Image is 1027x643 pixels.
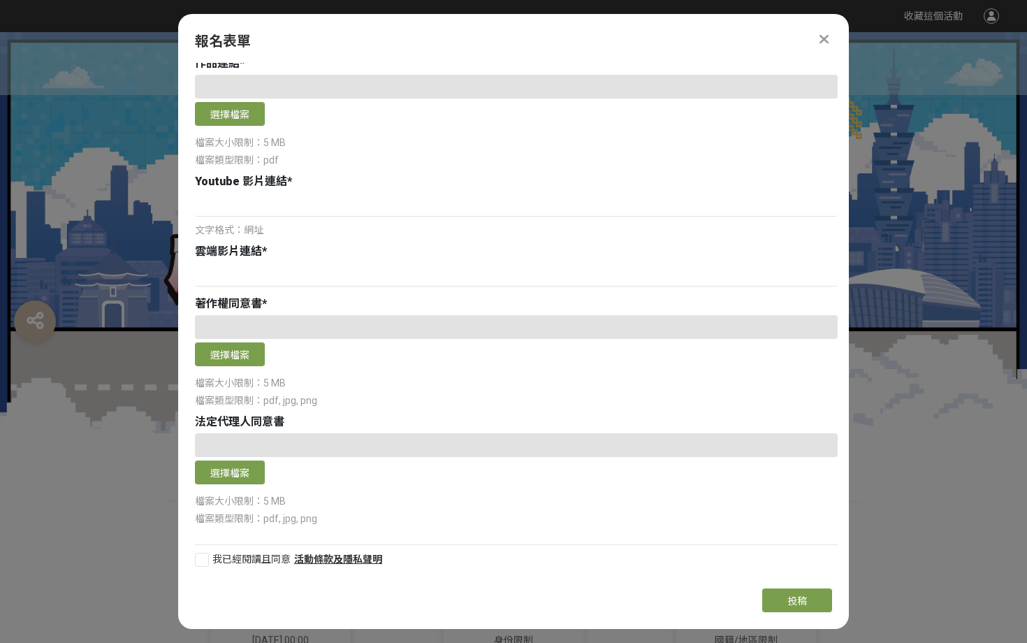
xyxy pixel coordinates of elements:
[787,595,807,607] span: 投稿
[195,513,317,524] span: 檔案類型限制：pdf, jpg, png
[195,461,265,484] button: 選擇檔案
[195,377,286,389] span: 檔案大小限制：5 MB
[195,137,286,148] span: 檔案大小限制：5 MB
[195,496,286,507] span: 檔案大小限制：5 MB
[195,224,263,236] span: 文字格式：網址
[762,588,832,612] button: 投稿
[195,395,317,406] span: 檔案類型限制：pdf, jpg, png
[195,175,287,188] span: Youtube 影片連結
[164,433,863,467] h1: 臺北市政府青年局114年度公共政策創意提案競賽
[904,10,963,22] span: 收藏這個活動
[195,57,240,70] span: 作品連結
[212,554,291,565] span: 我已經閱讀且同意
[195,297,262,310] span: 著作權同意書
[294,554,382,565] a: 活動條款及隱私聲明
[195,154,279,166] span: 檔案類型限制：pdf
[195,342,265,366] button: 選擇檔案
[195,102,265,126] button: 選擇檔案
[195,415,284,428] span: 法定代理人同意書
[195,245,262,258] span: 雲端影片連結
[195,33,251,50] span: 報名表單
